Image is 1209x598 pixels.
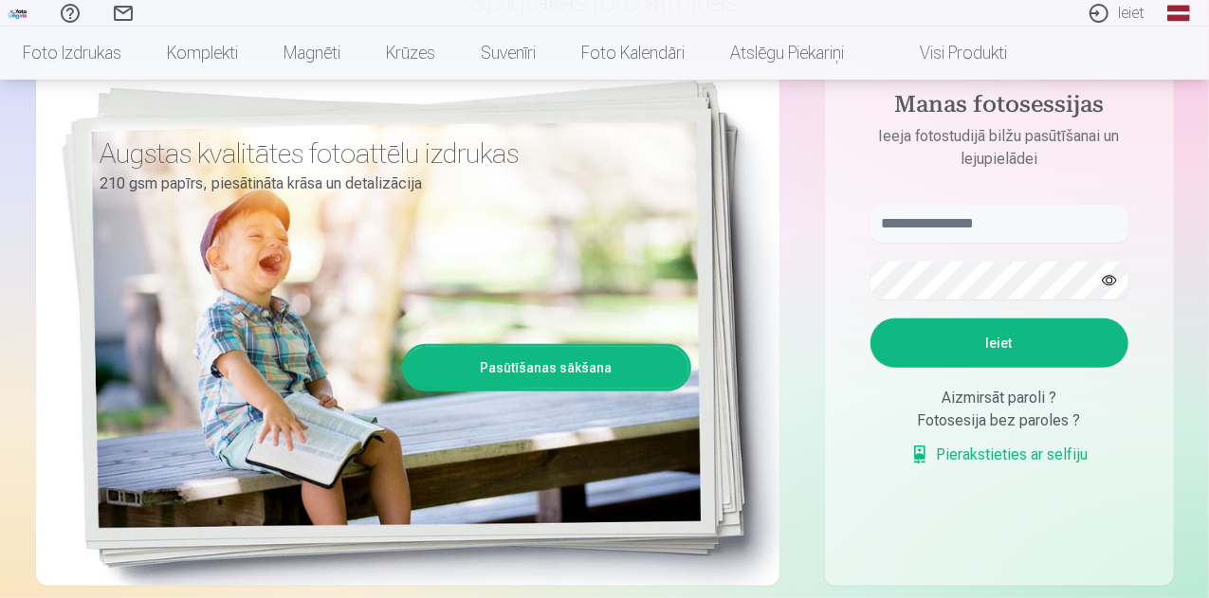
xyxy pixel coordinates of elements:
[405,347,688,389] a: Pasūtīšanas sākšana
[559,27,707,80] a: Foto kalendāri
[852,125,1147,171] p: Ieeja fotostudijā bilžu pasūtīšanai un lejupielādei
[101,136,677,171] h3: Augstas kvalitātes fotoattēlu izdrukas
[867,27,1030,80] a: Visi produkti
[144,27,261,80] a: Komplekti
[8,8,28,19] img: /fa1
[870,387,1128,409] div: Aizmirsāt paroli ?
[870,409,1128,432] div: Fotosesija bez paroles ?
[707,27,867,80] a: Atslēgu piekariņi
[261,27,363,80] a: Magnēti
[852,91,1147,125] h4: Manas fotosessijas
[363,27,458,80] a: Krūzes
[910,444,1089,466] a: Pierakstieties ar selfiju
[458,27,559,80] a: Suvenīri
[101,171,677,197] p: 210 gsm papīrs, piesātināta krāsa un detalizācija
[870,318,1128,368] button: Ieiet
